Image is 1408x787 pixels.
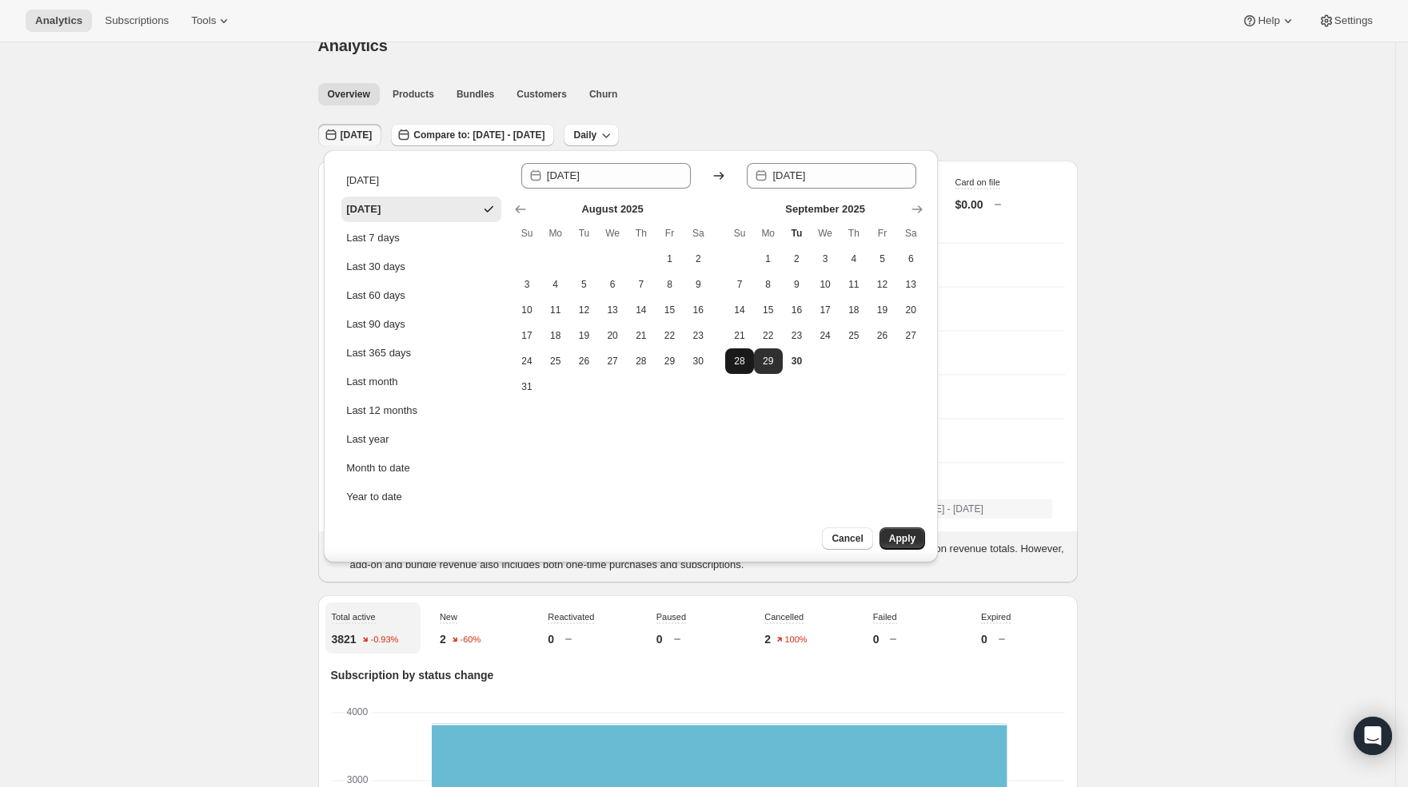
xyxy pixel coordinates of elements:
[598,272,627,297] button: Wednesday August 6 2025
[346,201,381,217] div: [DATE]
[754,246,783,272] button: Monday September 1 2025
[840,221,868,246] th: Thursday
[760,329,776,342] span: 22
[955,177,1000,187] span: Card on file
[341,168,501,193] button: [DATE]
[903,329,919,342] span: 27
[519,329,535,342] span: 17
[548,329,564,342] span: 18
[846,227,862,240] span: Th
[873,631,880,647] p: 0
[341,129,373,141] span: [DATE]
[519,355,535,368] span: 24
[341,484,501,510] button: Year to date
[440,631,446,647] p: 2
[1309,10,1382,32] button: Settings
[840,246,868,272] button: Thursday September 4 2025
[519,278,535,291] span: 3
[346,489,402,505] div: Year to date
[789,304,805,316] span: 16
[513,374,541,399] button: Sunday August 31 2025
[35,14,82,27] span: Analytics
[519,227,535,240] span: Su
[328,88,370,101] span: Overview
[892,499,1052,519] button: [DATE] - [DATE]
[754,221,783,246] th: Monday
[690,304,706,316] span: 16
[598,297,627,323] button: Wednesday August 13 2025
[889,532,915,545] span: Apply
[725,323,754,348] button: Sunday September 21 2025
[432,713,1007,714] rect: Expired-6 0
[346,173,379,189] div: [DATE]
[541,297,570,323] button: Monday August 11 2025
[332,612,376,622] span: Total active
[690,329,706,342] span: 23
[548,278,564,291] span: 4
[573,129,596,141] span: Daily
[105,14,169,27] span: Subscriptions
[873,612,897,622] span: Failed
[846,304,862,316] span: 18
[875,252,891,265] span: 5
[564,124,619,146] button: Daily
[725,221,754,246] th: Sunday
[576,227,592,240] span: Tu
[868,297,897,323] button: Friday September 19 2025
[656,348,684,374] button: Friday August 29 2025
[725,297,754,323] button: Sunday September 14 2025
[789,329,805,342] span: 23
[391,124,554,146] button: Compare to: [DATE] - [DATE]
[332,631,357,647] p: 3821
[627,348,656,374] button: Thursday August 28 2025
[1258,14,1279,27] span: Help
[896,323,925,348] button: Saturday September 27 2025
[346,706,368,717] text: 4000
[732,227,748,240] span: Su
[570,297,599,323] button: Tuesday August 12 2025
[690,355,706,368] span: 30
[432,723,1007,725] rect: New-1 2
[570,323,599,348] button: Tuesday August 19 2025
[783,297,812,323] button: Tuesday September 16 2025
[656,221,684,246] th: Friday
[548,612,594,622] span: Reactivated
[393,88,434,101] span: Products
[413,129,544,141] span: Compare to: [DATE] - [DATE]
[341,312,501,337] button: Last 90 days
[817,252,833,265] span: 3
[725,348,754,374] button: Sunday September 28 2025
[604,329,620,342] span: 20
[460,635,481,645] text: -60%
[840,323,868,348] button: Thursday September 25 2025
[576,329,592,342] span: 19
[346,774,368,785] text: 3000
[662,304,678,316] span: 15
[513,323,541,348] button: Sunday August 17 2025
[840,297,868,323] button: Thursday September 18 2025
[627,323,656,348] button: Thursday August 21 2025
[783,348,812,374] button: Today Tuesday September 30 2025
[684,272,712,297] button: Saturday August 9 2025
[513,297,541,323] button: Sunday August 10 2025
[868,323,897,348] button: Friday September 26 2025
[903,278,919,291] span: 13
[811,297,840,323] button: Wednesday September 17 2025
[341,283,501,308] button: Last 60 days
[903,227,919,240] span: Sa
[341,254,501,280] button: Last 30 days
[662,329,678,342] span: 22
[811,246,840,272] button: Wednesday September 3 2025
[764,612,804,622] span: Cancelled
[346,374,397,390] div: Last month
[570,348,599,374] button: Tuesday August 26 2025
[684,221,712,246] th: Saturday
[662,278,678,291] span: 8
[725,272,754,297] button: Sunday September 7 2025
[570,221,599,246] th: Tuesday
[754,297,783,323] button: Monday September 15 2025
[955,197,983,213] p: $0.00
[598,221,627,246] th: Wednesday
[811,221,840,246] th: Wednesday
[656,246,684,272] button: Friday August 1 2025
